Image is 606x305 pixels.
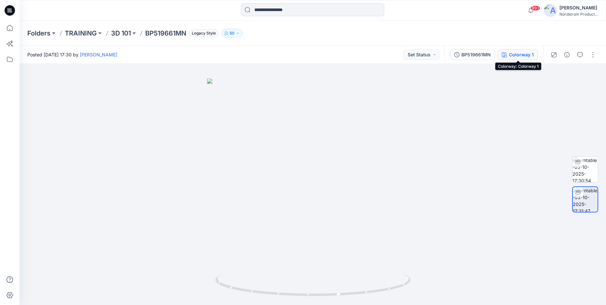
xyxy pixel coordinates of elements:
button: Colorway 1 [498,50,538,60]
div: [PERSON_NAME] [559,4,598,12]
img: avatar [544,4,557,17]
p: BP519661MN [145,29,186,38]
div: Nordstrom Product... [559,12,598,17]
img: turntable-03-10-2025-17:31:47 [573,187,598,212]
a: TRAINING [65,29,97,38]
a: 3D 101 [111,29,131,38]
div: BP519661MN [461,51,491,58]
img: turntable-03-10-2025-17:30:54 [572,157,598,182]
div: Colorway 1 [509,51,534,58]
a: Folders [27,29,50,38]
button: BP519661MN [450,50,495,60]
span: 99+ [530,6,540,11]
a: [PERSON_NAME] [80,52,117,57]
span: Posted [DATE] 17:30 by [27,51,117,58]
p: 50 [230,30,234,37]
button: Legacy Style [186,29,219,38]
button: 50 [221,29,243,38]
span: Legacy Style [189,29,219,37]
button: Details [562,50,572,60]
